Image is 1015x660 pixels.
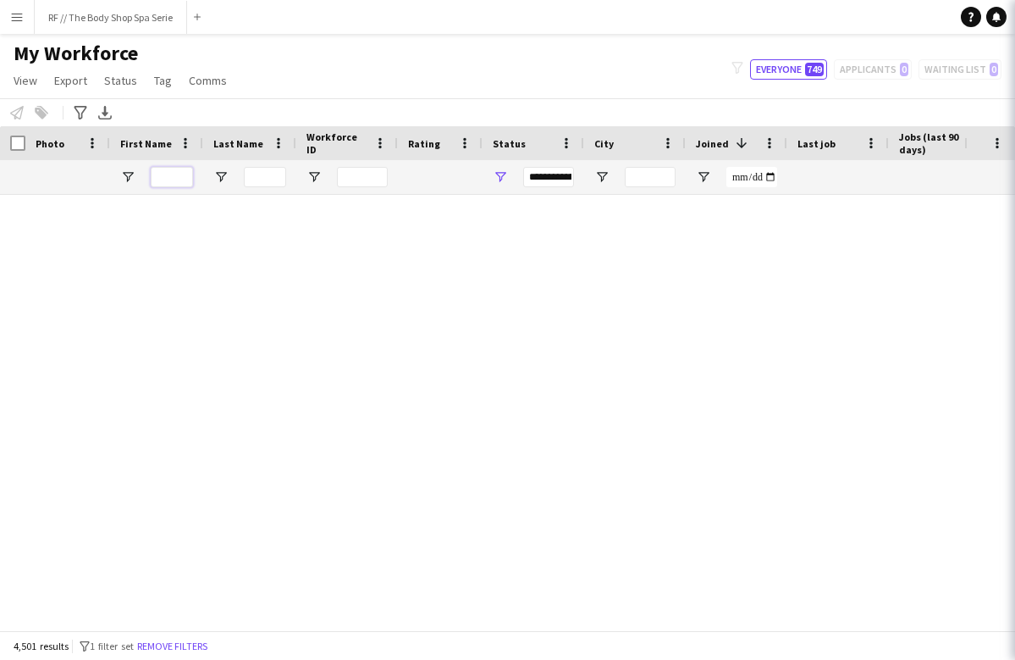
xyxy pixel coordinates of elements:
span: Status [104,73,137,88]
span: First Name [120,137,172,150]
span: My Workforce [14,41,138,66]
input: City Filter Input [625,167,676,187]
span: Last Name [213,137,263,150]
span: Jobs (last 90 days) [899,130,965,156]
a: Comms [182,69,234,92]
button: Open Filter Menu [120,169,135,185]
button: Open Filter Menu [213,169,229,185]
span: Joined [696,137,729,150]
input: Workforce ID Filter Input [337,167,388,187]
button: Everyone749 [750,59,827,80]
button: Open Filter Menu [493,169,508,185]
input: First Name Filter Input [151,167,193,187]
button: RF // The Body Shop Spa Serie [35,1,187,34]
a: Tag [147,69,179,92]
button: Open Filter Menu [594,169,610,185]
span: Export [54,73,87,88]
span: 1 filter set [90,640,134,652]
button: Remove filters [134,637,211,656]
a: Status [97,69,144,92]
app-action-btn: Export XLSX [95,103,115,123]
input: Last Name Filter Input [244,167,286,187]
span: 749 [805,63,824,76]
span: Tag [154,73,172,88]
span: Last job [797,137,836,150]
a: View [7,69,44,92]
span: Status [493,137,526,150]
app-action-btn: Advanced filters [70,103,91,123]
input: Joined Filter Input [726,167,777,187]
span: Comms [189,73,227,88]
span: Rating [408,137,440,150]
span: Workforce ID [306,130,367,156]
button: Open Filter Menu [696,169,711,185]
button: Open Filter Menu [306,169,322,185]
span: City [594,137,614,150]
span: View [14,73,37,88]
span: Photo [36,137,64,150]
a: Export [47,69,94,92]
